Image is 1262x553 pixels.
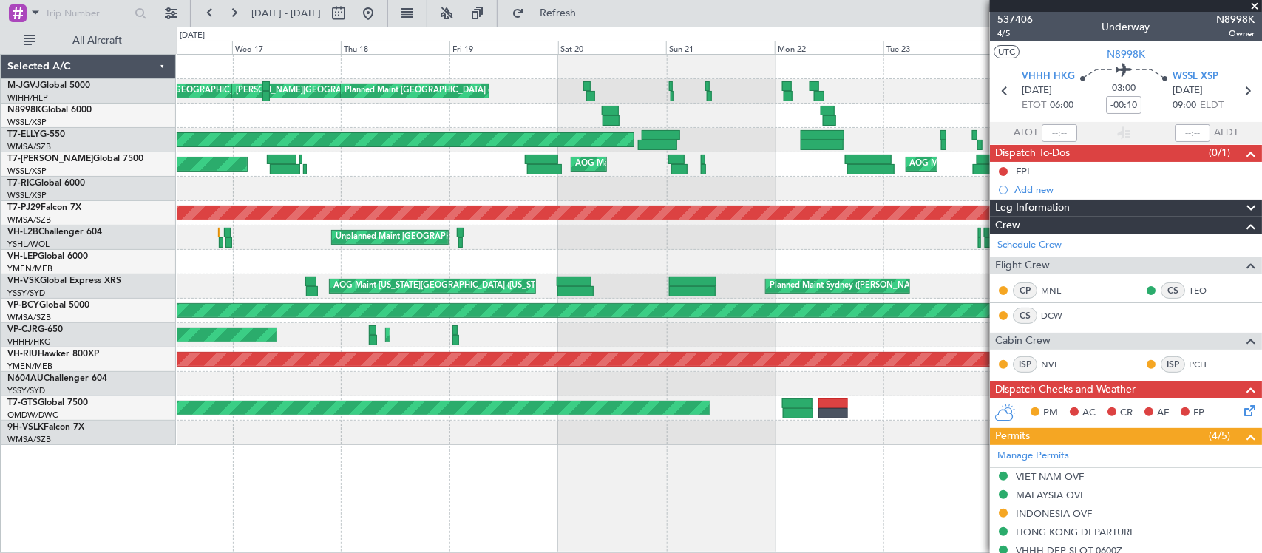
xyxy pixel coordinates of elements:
[7,179,85,188] a: T7-RICGlobal 6000
[7,190,47,201] a: WSSL/XSP
[1013,308,1037,324] div: CS
[7,374,107,383] a: N604AUChallenger 604
[1216,12,1255,27] span: N8998K
[1041,284,1074,297] a: MNL
[7,350,38,359] span: VH-RIU
[390,324,637,346] div: Planned Maint [GEOGRAPHIC_DATA] ([GEOGRAPHIC_DATA] Intl)
[7,276,40,285] span: VH-VSK
[7,325,38,334] span: VP-CJR
[995,428,1030,445] span: Permits
[1082,406,1096,421] span: AC
[7,434,51,445] a: WMSA/SZB
[7,410,58,421] a: OMDW/DWC
[7,92,48,104] a: WIHH/HLP
[7,81,90,90] a: M-JGVJGlobal 5000
[7,252,38,261] span: VH-LEP
[1161,282,1185,299] div: CS
[7,263,52,274] a: YMEN/MEB
[1022,69,1075,84] span: VHHH HKG
[995,381,1136,398] span: Dispatch Checks and Weather
[1216,27,1255,40] span: Owner
[1016,526,1136,538] div: HONG KONG DEPARTURE
[127,80,300,102] div: AOG Maint [GEOGRAPHIC_DATA] (Halim Intl)
[236,80,476,102] div: [PERSON_NAME][GEOGRAPHIC_DATA] ([PERSON_NAME] Intl)
[1016,470,1084,483] div: VIET NAM OVF
[1189,284,1222,297] a: TEO
[558,41,667,54] div: Sat 20
[7,81,40,90] span: M-JGVJ
[1173,84,1203,98] span: [DATE]
[7,179,35,188] span: T7-RIC
[45,2,130,24] input: Trip Number
[1107,47,1145,62] span: N8998K
[7,106,92,115] a: N8998KGlobal 6000
[7,312,51,323] a: WMSA/SZB
[910,153,1076,175] div: AOG Maint London ([GEOGRAPHIC_DATA])
[1041,358,1074,371] a: NVE
[995,333,1051,350] span: Cabin Crew
[345,80,518,102] div: Planned Maint [GEOGRAPHIC_DATA] (Seletar)
[994,45,1020,58] button: UTC
[1209,145,1230,160] span: (0/1)
[1013,356,1037,373] div: ISP
[336,226,579,248] div: Unplanned Maint [GEOGRAPHIC_DATA] ([GEOGRAPHIC_DATA])
[1200,98,1224,113] span: ELDT
[1042,124,1077,142] input: --:--
[1102,20,1150,35] div: Underway
[575,153,738,175] div: AOG Maint [GEOGRAPHIC_DATA] (Seletar)
[7,361,52,372] a: YMEN/MEB
[505,1,594,25] button: Refresh
[16,29,160,52] button: All Aircraft
[7,276,121,285] a: VH-VSKGlobal Express XRS
[7,130,65,139] a: T7-ELLYG-550
[7,141,51,152] a: WMSA/SZB
[7,228,102,237] a: VH-L2BChallenger 604
[7,350,99,359] a: VH-RIUHawker 800XP
[7,106,41,115] span: N8998K
[997,238,1062,253] a: Schedule Crew
[7,155,93,163] span: T7-[PERSON_NAME]
[7,423,84,432] a: 9H-VSLKFalcon 7X
[1013,282,1037,299] div: CP
[7,288,45,299] a: YSSY/SYD
[449,41,558,54] div: Fri 19
[7,239,50,250] a: YSHL/WOL
[770,275,941,297] div: Planned Maint Sydney ([PERSON_NAME] Intl)
[775,41,883,54] div: Mon 22
[1112,81,1136,96] span: 03:00
[180,30,205,42] div: [DATE]
[7,423,44,432] span: 9H-VSLK
[7,336,51,347] a: VHHH/HKG
[1209,428,1230,444] span: (4/5)
[7,155,143,163] a: T7-[PERSON_NAME]Global 7500
[7,252,88,261] a: VH-LEPGlobal 6000
[7,385,45,396] a: YSSY/SYD
[666,41,775,54] div: Sun 21
[1161,356,1185,373] div: ISP
[995,145,1070,162] span: Dispatch To-Dos
[1022,98,1046,113] span: ETOT
[1043,406,1058,421] span: PM
[7,130,40,139] span: T7-ELLY
[995,200,1070,217] span: Leg Information
[1173,98,1196,113] span: 09:00
[1041,309,1074,322] a: DCW
[7,166,47,177] a: WSSL/XSP
[7,301,89,310] a: VP-BCYGlobal 5000
[1193,406,1204,421] span: FP
[1189,358,1222,371] a: PCH
[997,449,1069,464] a: Manage Permits
[1120,406,1133,421] span: CR
[1022,84,1052,98] span: [DATE]
[123,41,232,54] div: Tue 16
[7,325,63,334] a: VP-CJRG-650
[1050,98,1073,113] span: 06:00
[38,35,156,46] span: All Aircraft
[995,217,1020,234] span: Crew
[1014,126,1038,140] span: ATOT
[7,374,44,383] span: N604AU
[7,214,51,225] a: WMSA/SZB
[7,203,41,212] span: T7-PJ29
[333,275,586,297] div: AOG Maint [US_STATE][GEOGRAPHIC_DATA] ([US_STATE] City Intl)
[1014,183,1255,196] div: Add new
